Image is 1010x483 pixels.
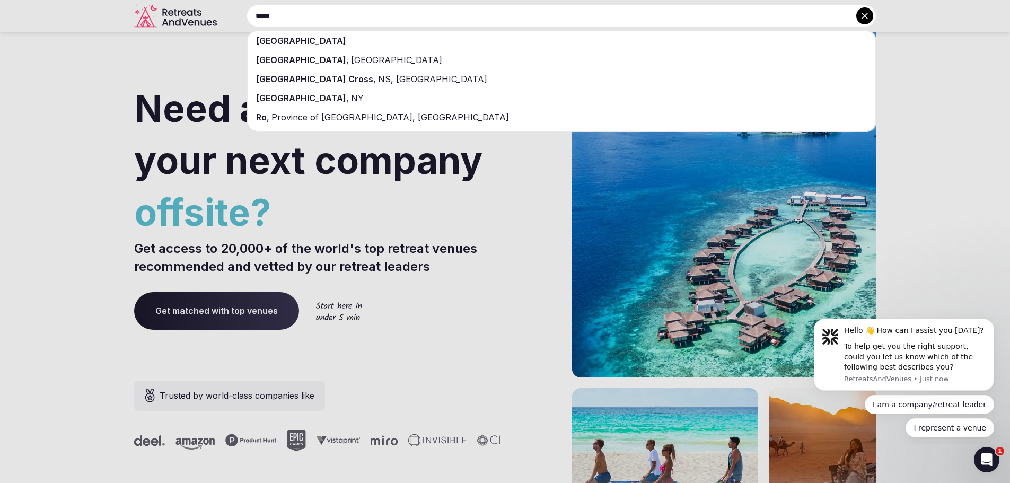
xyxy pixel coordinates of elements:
span: [GEOGRAPHIC_DATA] [256,55,346,65]
div: , [248,108,875,127]
div: , [248,89,875,108]
div: , [248,69,875,89]
span: [GEOGRAPHIC_DATA] Cross [256,74,373,84]
span: Province of [GEOGRAPHIC_DATA], [GEOGRAPHIC_DATA] [269,112,509,122]
span: NS, [GEOGRAPHIC_DATA] [376,74,487,84]
iframe: Intercom notifications message [798,309,1010,444]
span: Ro [256,112,267,122]
span: [GEOGRAPHIC_DATA] [256,93,346,103]
span: NY [349,93,364,103]
span: [GEOGRAPHIC_DATA] [349,55,442,65]
span: 1 [996,447,1004,455]
iframe: Intercom live chat [974,447,999,472]
div: , [248,50,875,69]
span: [GEOGRAPHIC_DATA] [256,36,346,46]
